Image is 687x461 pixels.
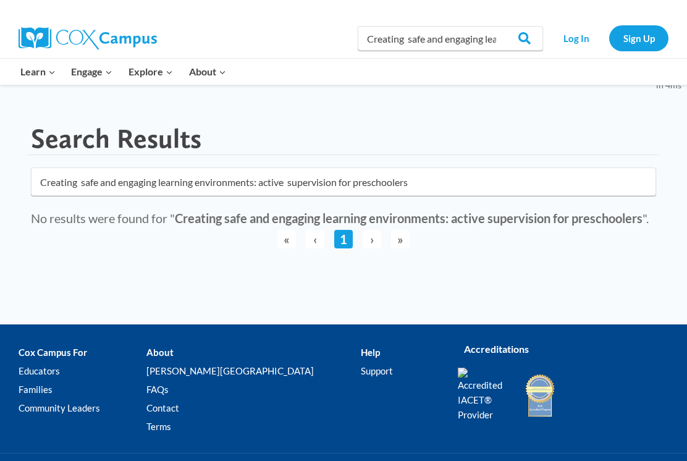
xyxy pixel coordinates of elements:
span: ‹ [306,230,324,248]
strong: Creating safe and engaging learning environments: active supervision for preschoolers [175,211,643,226]
nav: Primary Navigation [12,59,234,85]
h1: Search Results [31,122,201,155]
span: About [189,64,226,80]
span: Explore [129,64,173,80]
a: Terms [146,417,360,436]
span: Learn [20,64,56,80]
input: Search for... [31,167,656,196]
a: Educators [19,362,146,380]
span: Engage [71,64,112,80]
a: Sign Up [609,25,668,51]
span: « [277,230,296,248]
span: › [363,230,381,248]
a: Community Leaders [19,399,146,417]
div: No results were found for " ". [31,208,656,228]
a: 1 [334,230,353,248]
nav: Secondary Navigation [549,25,668,51]
a: Contact [146,399,360,417]
img: Accredited IACET® Provider [458,368,510,422]
input: Search Cox Campus [358,26,543,51]
img: IDA Accredited [525,373,555,418]
a: FAQs [146,380,360,399]
img: Cox Campus [19,27,157,49]
strong: Accreditations [464,343,529,355]
a: [PERSON_NAME][GEOGRAPHIC_DATA] [146,362,360,380]
a: Families [19,380,146,399]
span: » [391,230,410,248]
a: Log In [549,25,603,51]
a: Support [361,362,439,380]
